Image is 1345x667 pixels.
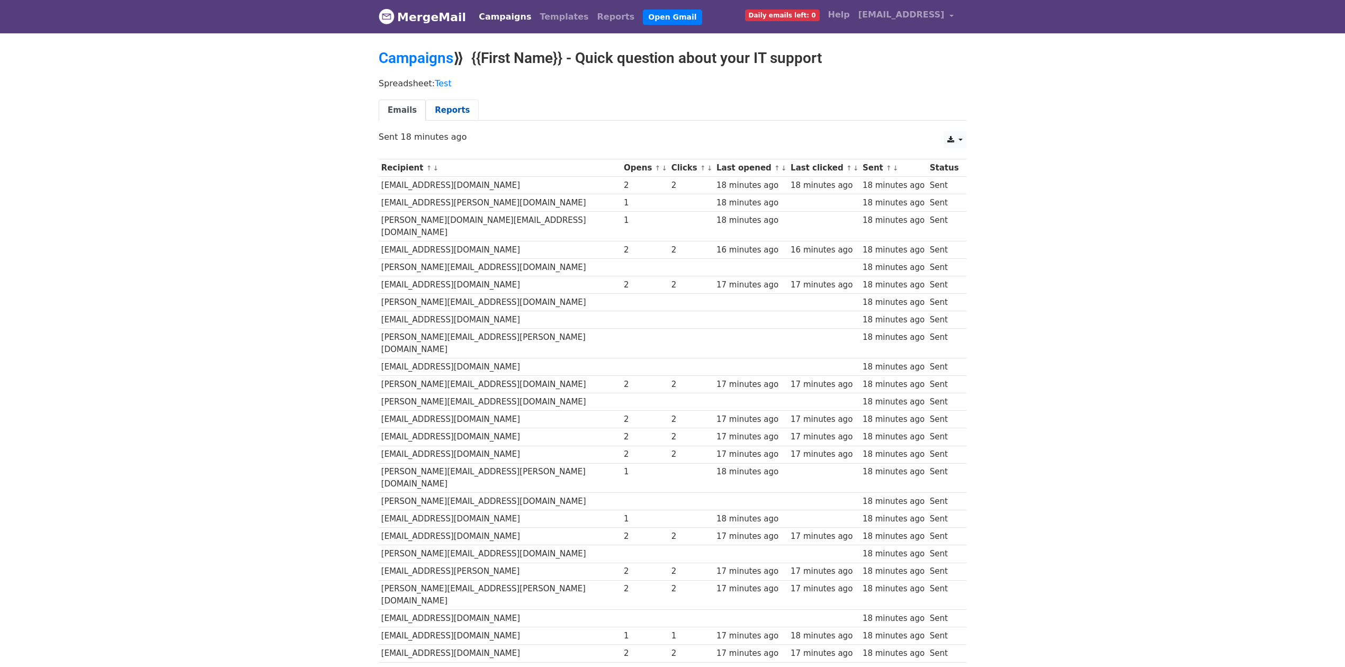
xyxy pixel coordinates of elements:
[927,393,961,411] td: Sent
[379,241,621,258] td: [EMAIL_ADDRESS][DOMAIN_NAME]
[716,530,785,543] div: 17 minutes ago
[791,530,857,543] div: 17 minutes ago
[624,583,666,595] div: 2
[624,279,666,291] div: 2
[379,645,621,662] td: [EMAIL_ADDRESS][DOMAIN_NAME]
[671,583,712,595] div: 2
[863,244,925,256] div: 18 minutes ago
[624,197,666,209] div: 1
[791,647,857,660] div: 17 minutes ago
[791,583,857,595] div: 17 minutes ago
[927,212,961,241] td: Sent
[788,159,860,177] th: Last clicked
[624,214,666,227] div: 1
[858,8,945,21] span: [EMAIL_ADDRESS]
[426,100,479,121] a: Reports
[624,179,666,192] div: 2
[863,565,925,578] div: 18 minutes ago
[671,413,712,426] div: 2
[379,194,621,212] td: [EMAIL_ADDRESS][PERSON_NAME][DOMAIN_NAME]
[643,10,702,25] a: Open Gmail
[927,463,961,493] td: Sent
[863,262,925,274] div: 18 minutes ago
[863,630,925,642] div: 18 minutes ago
[927,241,961,258] td: Sent
[863,583,925,595] div: 18 minutes ago
[854,4,958,29] a: [EMAIL_ADDRESS]
[379,358,621,376] td: [EMAIL_ADDRESS][DOMAIN_NAME]
[671,179,712,192] div: 2
[661,164,667,172] a: ↓
[379,311,621,329] td: [EMAIL_ADDRESS][DOMAIN_NAME]
[791,630,857,642] div: 18 minutes ago
[621,159,669,177] th: Opens
[433,164,438,172] a: ↓
[671,378,712,391] div: 2
[863,396,925,408] div: 18 minutes ago
[707,164,713,172] a: ↓
[716,413,785,426] div: 17 minutes ago
[671,630,712,642] div: 1
[624,466,666,478] div: 1
[927,580,961,610] td: Sent
[624,431,666,443] div: 2
[791,279,857,291] div: 17 minutes ago
[669,159,714,177] th: Clicks
[624,565,666,578] div: 2
[927,493,961,510] td: Sent
[379,376,621,393] td: [PERSON_NAME][EMAIL_ADDRESS][DOMAIN_NAME]
[927,528,961,545] td: Sent
[863,331,925,344] div: 18 minutes ago
[927,194,961,212] td: Sent
[379,131,966,142] p: Sent 18 minutes ago
[379,446,621,463] td: [EMAIL_ADDRESS][DOMAIN_NAME]
[860,159,927,177] th: Sent
[379,545,621,563] td: [PERSON_NAME][EMAIL_ADDRESS][DOMAIN_NAME]
[863,378,925,391] div: 18 minutes ago
[379,528,621,545] td: [EMAIL_ADDRESS][DOMAIN_NAME]
[379,6,466,28] a: MergeMail
[379,49,453,67] a: Campaigns
[863,448,925,461] div: 18 minutes ago
[624,413,666,426] div: 2
[716,565,785,578] div: 17 minutes ago
[927,645,961,662] td: Sent
[379,294,621,311] td: [PERSON_NAME][EMAIL_ADDRESS][DOMAIN_NAME]
[927,259,961,276] td: Sent
[863,197,925,209] div: 18 minutes ago
[379,212,621,241] td: [PERSON_NAME][DOMAIN_NAME][EMAIL_ADDRESS][DOMAIN_NAME]
[716,214,785,227] div: 18 minutes ago
[927,411,961,428] td: Sent
[791,179,857,192] div: 18 minutes ago
[1292,616,1345,667] div: Chat Widget
[655,164,661,172] a: ↑
[714,159,788,177] th: Last opened
[379,493,621,510] td: [PERSON_NAME][EMAIL_ADDRESS][DOMAIN_NAME]
[379,276,621,294] td: [EMAIL_ADDRESS][DOMAIN_NAME]
[745,10,820,21] span: Daily emails left: 0
[379,627,621,645] td: [EMAIL_ADDRESS][DOMAIN_NAME]
[741,4,824,25] a: Daily emails left: 0
[379,329,621,358] td: [PERSON_NAME][EMAIL_ADDRESS][PERSON_NAME][DOMAIN_NAME]
[624,448,666,461] div: 2
[927,627,961,645] td: Sent
[700,164,706,172] a: ↑
[671,530,712,543] div: 2
[379,159,621,177] th: Recipient
[893,164,899,172] a: ↓
[863,647,925,660] div: 18 minutes ago
[716,630,785,642] div: 17 minutes ago
[791,413,857,426] div: 17 minutes ago
[671,565,712,578] div: 2
[863,612,925,625] div: 18 minutes ago
[716,378,785,391] div: 17 minutes ago
[824,4,854,25] a: Help
[791,431,857,443] div: 17 minutes ago
[927,510,961,528] td: Sent
[774,164,780,172] a: ↑
[791,378,857,391] div: 17 minutes ago
[886,164,892,172] a: ↑
[716,448,785,461] div: 17 minutes ago
[671,244,712,256] div: 2
[671,279,712,291] div: 2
